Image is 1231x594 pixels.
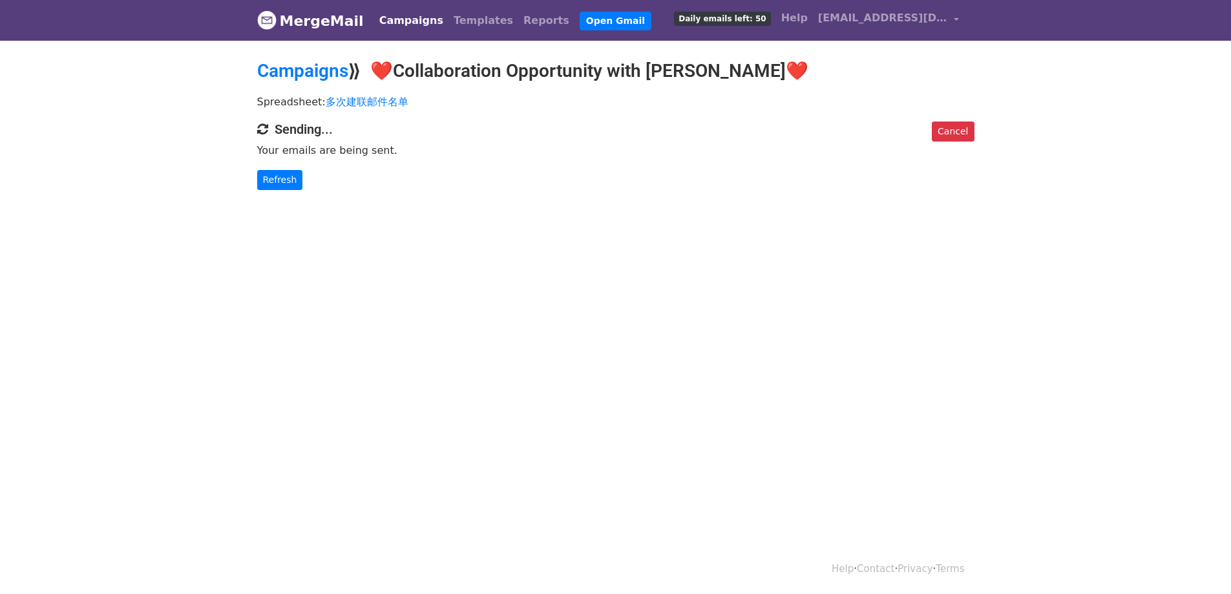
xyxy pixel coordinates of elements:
a: Contact [857,563,894,575]
span: Daily emails left: 50 [674,12,770,26]
a: Campaigns [374,8,448,34]
a: Templates [448,8,518,34]
a: 多次建联邮件名单 [326,96,408,108]
a: Cancel [932,122,974,142]
a: Refresh [257,170,303,190]
a: Daily emails left: 50 [669,5,775,31]
p: Spreadsheet: [257,95,974,109]
a: Help [832,563,854,575]
a: Reports [518,8,574,34]
a: Campaigns [257,60,348,81]
span: [EMAIL_ADDRESS][DOMAIN_NAME] [818,10,947,26]
a: Privacy [898,563,932,575]
a: [EMAIL_ADDRESS][DOMAIN_NAME] [813,5,964,36]
p: Your emails are being sent. [257,143,974,157]
h2: ⟫ ❤️Collaboration Opportunity with [PERSON_NAME]❤️ [257,60,974,82]
a: Terms [936,563,964,575]
h4: Sending... [257,122,974,137]
a: Help [776,5,813,31]
a: MergeMail [257,7,364,34]
a: Open Gmail [580,12,651,30]
img: MergeMail logo [257,10,277,30]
